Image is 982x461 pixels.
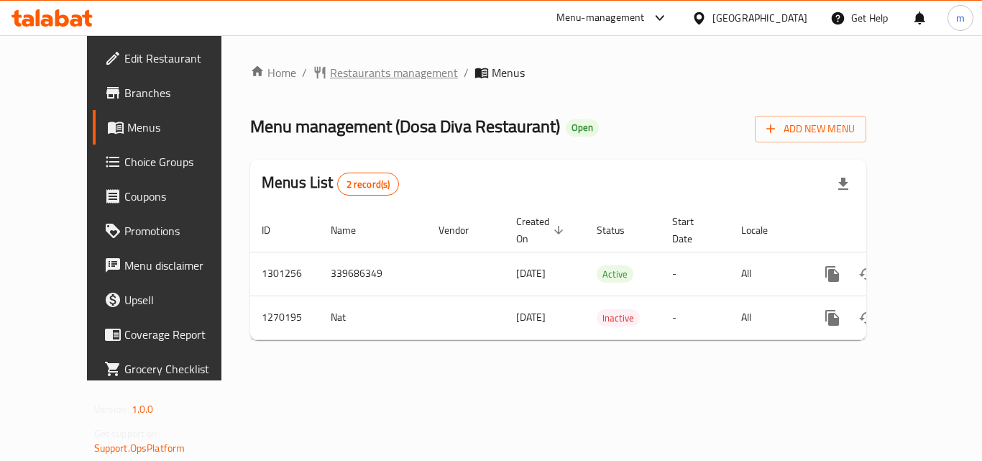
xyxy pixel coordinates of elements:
td: 1301256 [250,252,319,296]
span: Locale [741,222,786,239]
li: / [464,64,469,81]
span: 2 record(s) [338,178,399,191]
div: Total records count [337,173,400,196]
span: Menus [492,64,525,81]
a: Coverage Report [93,317,251,352]
span: Coverage Report [124,326,239,343]
a: Menus [93,110,251,145]
a: Coupons [93,179,251,214]
span: Inactive [597,310,640,327]
button: Change Status [850,301,884,335]
td: All [730,252,804,296]
span: Upsell [124,291,239,309]
span: Menus [127,119,239,136]
span: Start Date [672,213,712,247]
div: Inactive [597,309,640,327]
span: Open [566,122,599,134]
a: Edit Restaurant [93,41,251,76]
span: Name [331,222,375,239]
span: Active [597,266,633,283]
a: Restaurants management [313,64,458,81]
button: Change Status [850,257,884,291]
span: m [956,10,965,26]
span: 1.0.0 [132,400,154,419]
td: 1270195 [250,296,319,339]
span: ID [262,222,289,239]
span: Choice Groups [124,153,239,170]
a: Menu disclaimer [93,248,251,283]
span: Menu disclaimer [124,257,239,274]
span: Add New Menu [766,120,855,138]
div: Active [597,265,633,283]
h2: Menus List [262,172,399,196]
td: - [661,252,730,296]
th: Actions [804,209,965,252]
div: Open [566,119,599,137]
div: [GEOGRAPHIC_DATA] [712,10,807,26]
table: enhanced table [250,209,965,340]
button: Add New Menu [755,116,866,142]
span: Branches [124,84,239,101]
li: / [302,64,307,81]
td: 339686349 [319,252,427,296]
span: Vendor [439,222,487,239]
nav: breadcrumb [250,64,866,81]
div: Menu-management [556,9,645,27]
span: Menu management ( Dosa Diva Restaurant ) [250,110,560,142]
a: Home [250,64,296,81]
a: Branches [93,76,251,110]
span: [DATE] [516,264,546,283]
a: Upsell [93,283,251,317]
div: Export file [826,167,861,201]
span: Edit Restaurant [124,50,239,67]
a: Promotions [93,214,251,248]
span: [DATE] [516,308,546,327]
span: Promotions [124,222,239,239]
span: Status [597,222,643,239]
span: Get support on: [94,424,160,443]
span: Version: [94,400,129,419]
span: Restaurants management [330,64,458,81]
span: Created On [516,213,568,247]
td: - [661,296,730,339]
a: Choice Groups [93,145,251,179]
span: Coupons [124,188,239,205]
button: more [815,257,850,291]
span: Grocery Checklist [124,360,239,378]
a: Support.OpsPlatform [94,439,185,457]
a: Grocery Checklist [93,352,251,386]
td: Nat [319,296,427,339]
button: more [815,301,850,335]
td: All [730,296,804,339]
